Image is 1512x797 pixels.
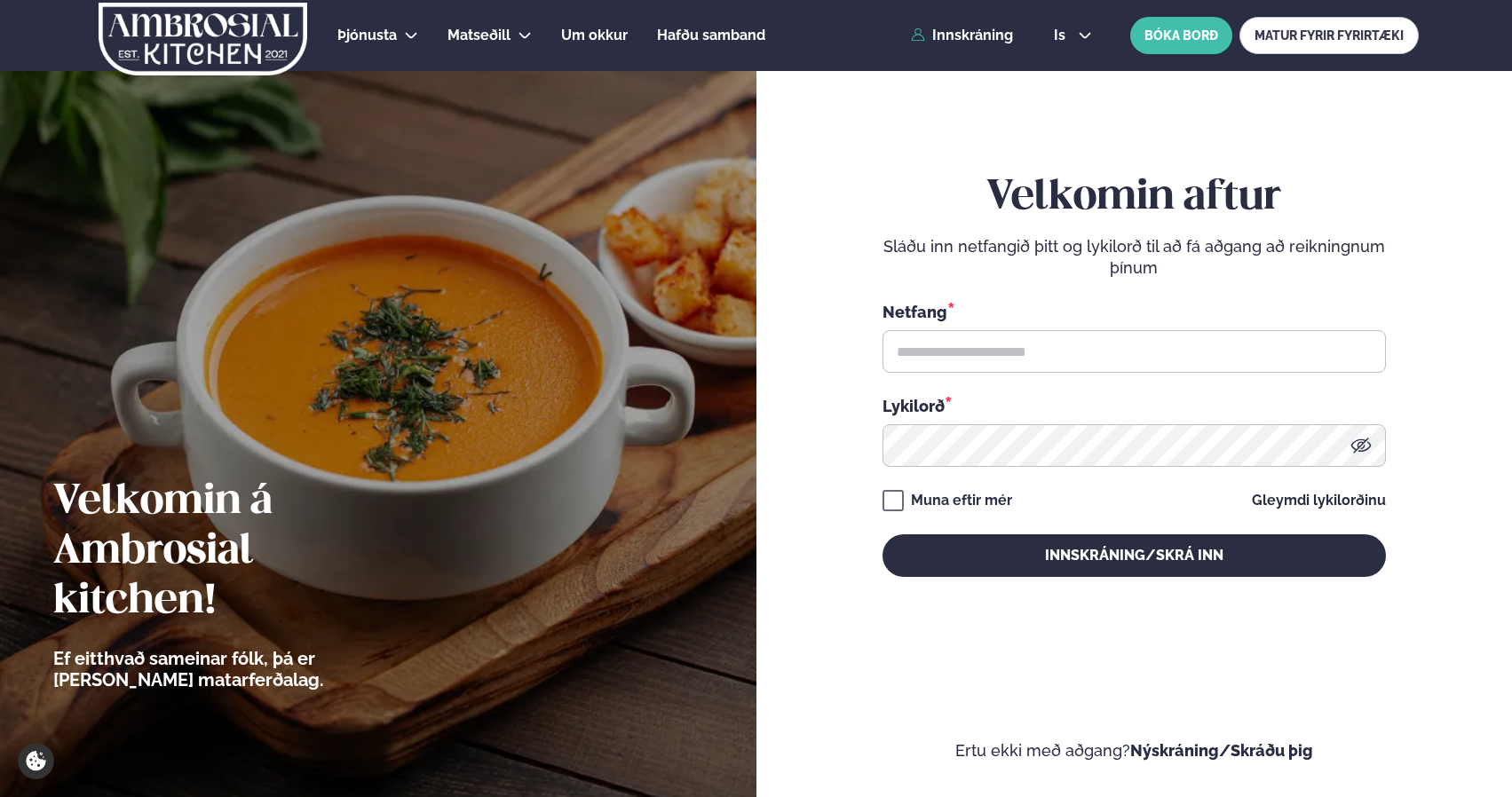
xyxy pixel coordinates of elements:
h2: Velkomin aftur [883,173,1386,223]
span: is [1054,28,1071,43]
a: MATUR FYRIR FYRIRTÆKI [1239,17,1419,54]
button: Innskráning/Skrá inn [883,534,1386,577]
a: Gleymdi lykilorðinu [1252,493,1386,508]
a: Matseðill [447,25,511,46]
button: is [1040,28,1106,43]
a: Cookie settings [18,743,54,779]
img: logo [97,3,309,75]
p: Ertu ekki með aðgang? [810,740,1460,761]
span: Hafðu samband [657,27,765,43]
a: Hafðu samband [657,25,765,46]
p: Sláðu inn netfangið þitt og lykilorð til að fá aðgang að reikningnum þínum [883,236,1386,279]
h2: Velkomin á Ambrosial kitchen! [53,477,422,627]
div: Netfang [883,300,1386,323]
span: Matseðill [447,27,511,43]
a: Þjónusta [337,25,397,46]
a: Innskráning [911,28,1013,43]
p: Ef eitthvað sameinar fólk, þá er [PERSON_NAME] matarferðalag. [53,648,422,690]
a: Um okkur [561,25,628,46]
div: Lykilorð [883,394,1386,417]
button: BÓKA BORÐ [1130,17,1232,54]
a: Nýskráning/Skráðu þig [1130,741,1313,760]
span: Um okkur [561,27,628,43]
span: Þjónusta [337,27,397,43]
